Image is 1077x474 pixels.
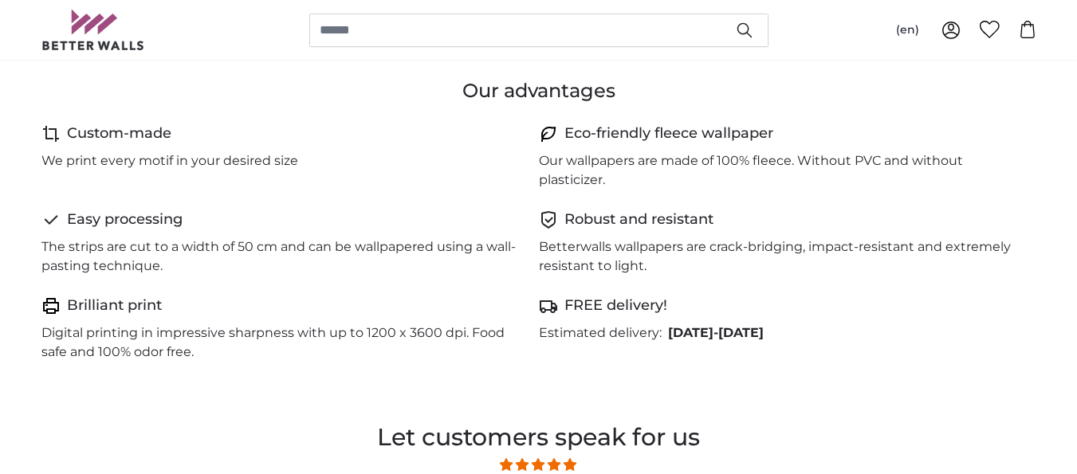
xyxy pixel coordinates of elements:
[668,325,764,340] b: -
[67,295,162,317] h4: Brilliant print
[67,209,183,231] h4: Easy processing
[41,323,526,362] p: Digital printing in impressive sharpness with up to 1200 x 3600 dpi. Food safe and 100% odor free.
[564,209,713,231] h4: Robust and resistant
[564,295,667,317] h4: FREE delivery!
[539,151,1024,190] p: Our wallpapers are made of 100% fleece. Without PVC and without plasticizer.
[539,323,662,343] p: Estimated delivery:
[668,325,713,340] span: [DATE]
[41,78,1036,104] h3: Our advantages
[564,123,773,145] h4: Eco-friendly fleece wallpaper
[140,419,936,455] h2: Let customers speak for us
[67,123,171,145] h4: Custom-made
[41,237,526,276] p: The strips are cut to a width of 50 cm and can be wallpapered using a wall-pasting technique.
[41,10,145,50] img: Betterwalls
[883,16,932,45] button: (en)
[539,237,1024,276] p: Betterwalls wallpapers are crack-bridging, impact-resistant and extremely resistant to light.
[718,325,764,340] span: [DATE]
[41,151,298,170] p: We print every motif in your desired size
